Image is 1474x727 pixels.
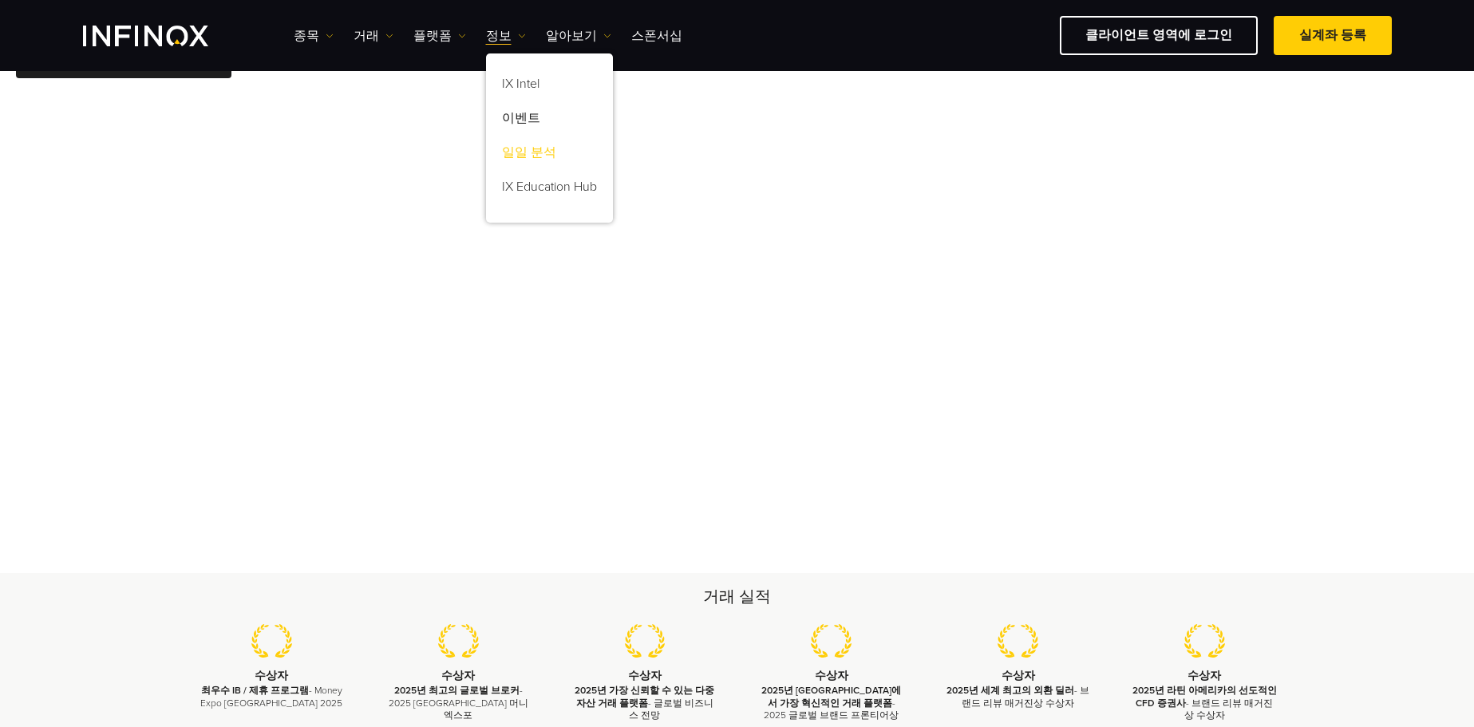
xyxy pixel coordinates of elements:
p: - Money Expo [GEOGRAPHIC_DATA] 2025 [199,685,346,709]
strong: 수상자 [255,669,288,682]
a: 종목 [294,26,334,45]
a: 정보 [486,26,526,45]
a: 클라이언트 영역에 로그인 [1060,16,1258,55]
p: - 브랜드 리뷰 매거진상 수상자 [1131,685,1278,721]
a: 스폰서십 [631,26,682,45]
a: 실계좌 등록 [1274,16,1392,55]
strong: 수상자 [815,669,848,682]
strong: 수상자 [1187,669,1221,682]
strong: 2025년 세계 최고의 외환 딜러 [946,685,1074,696]
strong: 수상자 [1002,669,1035,682]
a: 이벤트 [486,104,613,138]
strong: 2025년 [GEOGRAPHIC_DATA]에서 가장 혁신적인 거래 플랫폼 [761,685,901,708]
strong: 2025년 최고의 글로벌 브로커 [394,685,520,696]
p: - 2025 [GEOGRAPHIC_DATA] 머니 엑스포 [385,685,532,721]
strong: 2025년 가장 신뢰할 수 있는 다중 자산 거래 플랫폼 [575,685,714,708]
a: 일일 분석 [486,138,613,172]
a: IX Intel [486,69,613,104]
strong: 2025년 라틴 아메리카의 선도적인 CFD 증권사 [1132,685,1277,708]
p: - 글로벌 비즈니스 전망 [571,685,718,721]
a: 거래 [354,26,393,45]
strong: 수상자 [441,669,475,682]
a: IX Education Hub [486,172,613,207]
p: - 2025 글로벌 브랜드 프론티어상 [758,685,905,721]
strong: 최우수 IB / 제휴 프로그램 [201,685,309,696]
a: 플랫폼 [413,26,466,45]
h2: 거래 실적 [179,586,1296,608]
a: INFINOX Logo [83,26,246,46]
a: 알아보기 [546,26,611,45]
strong: 수상자 [628,669,662,682]
p: - 브랜드 리뷰 매거진상 수상자 [945,685,1092,709]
